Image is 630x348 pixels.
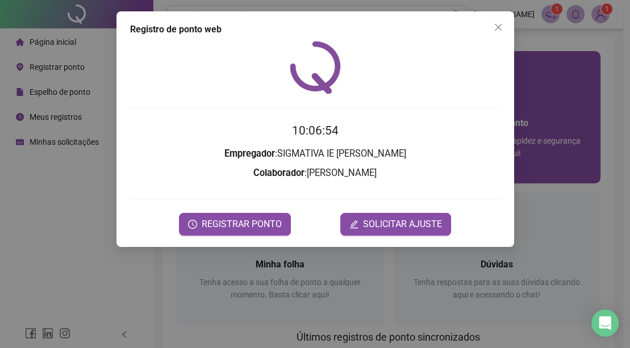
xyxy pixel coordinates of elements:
span: edit [349,220,358,229]
span: SOLICITAR AJUSTE [363,217,442,231]
img: QRPoint [290,41,341,94]
h3: : [PERSON_NAME] [130,166,500,181]
span: REGISTRAR PONTO [202,217,282,231]
time: 10:06:54 [292,124,339,137]
button: Close [489,18,507,36]
button: editSOLICITAR AJUSTE [340,213,451,236]
h3: : SIGMATIVA IE [PERSON_NAME] [130,146,500,161]
button: REGISTRAR PONTO [179,213,291,236]
strong: Empregador [224,148,275,159]
span: close [494,23,503,32]
span: clock-circle [188,220,197,229]
strong: Colaborador [253,167,304,178]
div: Open Intercom Messenger [591,309,619,337]
div: Registro de ponto web [130,23,500,36]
